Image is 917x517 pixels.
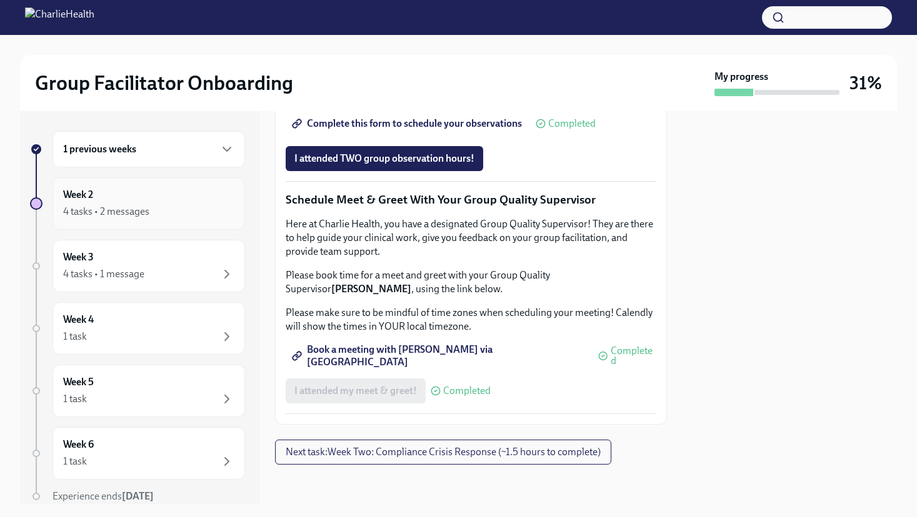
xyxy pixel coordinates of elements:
h6: Week 6 [63,438,94,451]
span: Next task : Week Two: Compliance Crisis Response (~1.5 hours to complete) [286,446,601,458]
strong: My progress [714,70,768,84]
a: Week 34 tasks • 1 message [30,240,245,292]
div: 1 previous weeks [53,131,245,167]
a: Week 61 task [30,427,245,480]
span: Experience ends [53,490,154,502]
h3: 31% [849,72,882,94]
span: Completed [443,386,491,396]
h6: Week 2 [63,188,93,202]
span: Complete this form to schedule your observations [294,117,522,130]
h6: Week 3 [63,250,94,264]
button: I attended TWO group observation hours! [286,146,483,171]
div: 4 tasks • 2 messages [63,205,149,219]
span: Completed [548,119,596,129]
p: Schedule Meet & Greet With Your Group Quality Supervisor [286,192,656,208]
p: Please book time for a meet and greet with your Group Quality Supervisor , using the link below. [286,268,656,296]
span: Book a meeting with [PERSON_NAME] via [GEOGRAPHIC_DATA] [294,350,584,362]
h6: 1 previous weeks [63,142,136,156]
a: Week 41 task [30,302,245,355]
span: Completed [611,346,656,366]
strong: [PERSON_NAME] [331,283,411,295]
a: Week 24 tasks • 2 messages [30,177,245,230]
strong: [DATE] [122,490,154,502]
p: Here at Charlie Health, you have a designated Group Quality Supervisor! They are there to help gu... [286,217,656,258]
a: Complete this form to schedule your observations [286,111,531,136]
h6: Week 4 [63,313,94,327]
span: I attended TWO group observation hours! [294,152,474,165]
a: Book a meeting with [PERSON_NAME] via [GEOGRAPHIC_DATA] [286,343,593,368]
p: Please make sure to be mindful of time zones when scheduling your meeting! Calendly will show the... [286,306,656,333]
a: Week 51 task [30,365,245,417]
h2: Group Facilitator Onboarding [35,71,293,96]
div: 4 tasks • 1 message [63,267,144,281]
img: CharlieHealth [25,7,94,27]
div: 1 task [63,455,87,468]
div: 1 task [63,330,87,343]
div: 1 task [63,392,87,406]
h6: Week 5 [63,375,94,389]
button: Next task:Week Two: Compliance Crisis Response (~1.5 hours to complete) [275,440,611,465]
